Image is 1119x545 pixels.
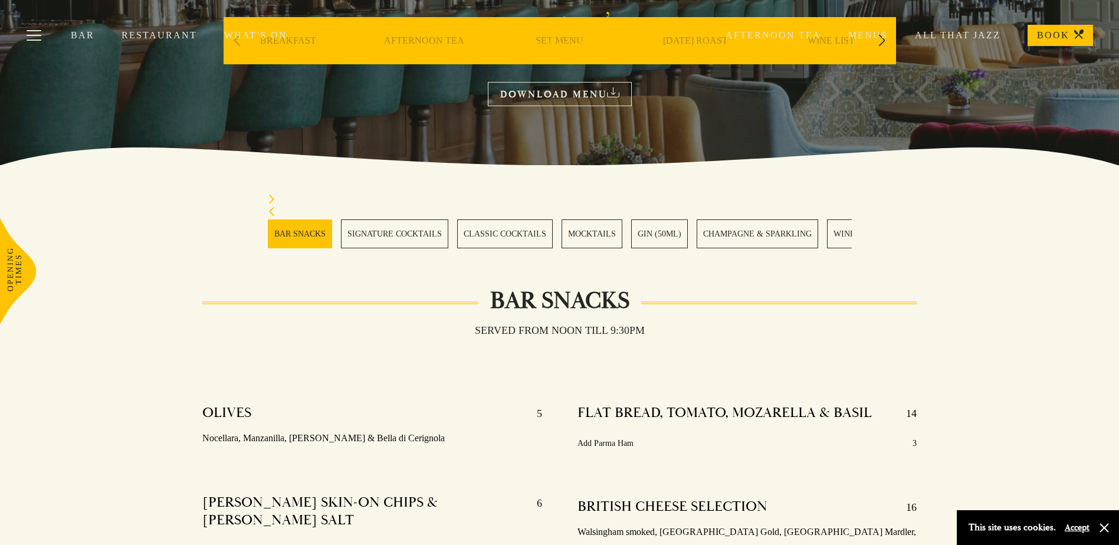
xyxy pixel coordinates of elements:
p: 16 [894,498,917,517]
p: Add Parma Ham [577,436,634,451]
h4: [PERSON_NAME] SKIN-ON CHIPS & [PERSON_NAME] SALT [202,494,524,529]
p: 5 [525,404,542,423]
a: DOWNLOAD MENU [488,82,632,106]
a: 6 / 28 [697,219,818,248]
h2: Bar Snacks [478,287,641,315]
button: Close and accept [1098,522,1110,534]
p: 6 [525,494,542,529]
a: 7 / 28 [827,219,867,248]
p: This site uses cookies. [969,519,1056,536]
h4: BRITISH CHEESE SELECTION [577,498,767,517]
p: 3 [913,436,917,451]
a: 2 / 28 [341,219,448,248]
h4: OLIVES [202,404,251,423]
a: 3 / 28 [457,219,553,248]
button: Accept [1065,522,1090,533]
p: Nocellara, Manzanilla, [PERSON_NAME] & Bella di Cerignola [202,430,542,447]
p: 14 [894,404,917,423]
a: 5 / 28 [631,219,688,248]
div: Previous slide [268,207,852,219]
div: Next slide [268,195,852,207]
a: 1 / 28 [268,219,332,248]
a: 4 / 28 [562,219,622,248]
h3: Served from noon till 9:30pm [463,324,657,337]
h4: FLAT BREAD, TOMATO, MOZARELLA & BASIL [577,404,872,423]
